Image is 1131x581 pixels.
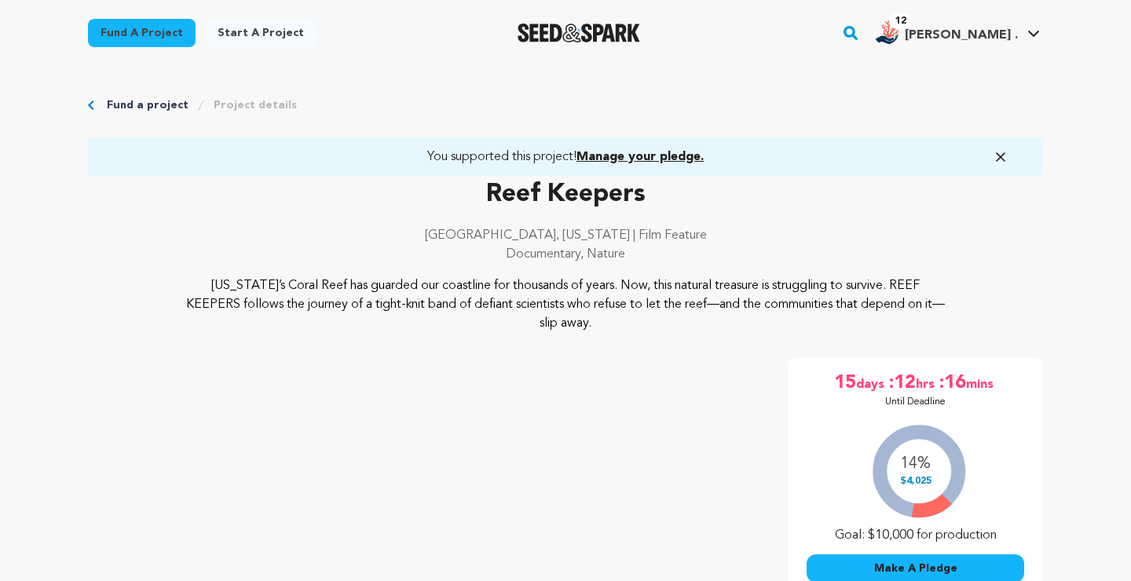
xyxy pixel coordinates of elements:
p: Documentary, Nature [88,245,1043,264]
span: mins [966,371,997,396]
a: Seed&Spark Homepage [518,24,641,42]
span: hrs [916,371,938,396]
a: Alyson Larson .'s Profile [870,16,1043,45]
span: 15 [834,371,856,396]
img: Seed&Spark Logo Dark Mode [518,24,641,42]
div: Alyson Larson .'s Profile [873,20,1018,45]
p: [GEOGRAPHIC_DATA], [US_STATE] | Film Feature [88,226,1043,245]
a: You supported this project!Manage your pledge. [107,148,1024,166]
p: Until Deadline [885,396,946,408]
div: Breadcrumb [88,97,1043,113]
span: days [856,371,888,396]
a: Fund a project [88,19,196,47]
p: Reef Keepers [88,176,1043,214]
span: Alyson Larson .'s Profile [870,16,1043,49]
a: Start a project [205,19,317,47]
a: Fund a project [107,97,188,113]
img: 7ffd7e075efa99aa.png [873,20,899,45]
span: [PERSON_NAME] . [905,29,1018,42]
a: Project details [214,97,297,113]
p: [US_STATE]’s Coral Reef has guarded our coastline for thousands of years. Now, this natural treas... [184,276,948,333]
span: :12 [888,371,916,396]
span: Manage your pledge. [576,151,704,163]
span: 12 [889,13,913,29]
span: :16 [938,371,966,396]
